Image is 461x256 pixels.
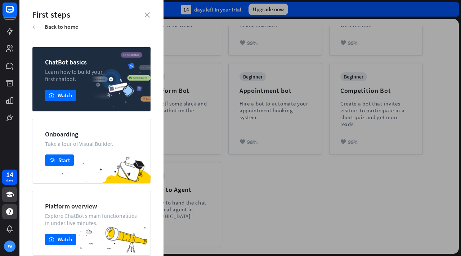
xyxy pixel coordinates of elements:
i: play [49,237,54,242]
div: days [6,178,13,183]
div: ChatBot basics [45,58,138,66]
i: close [144,12,150,18]
i: academy [49,158,55,163]
a: 14 days [2,170,17,185]
div: Take a tour of Visual Builder. [45,140,138,147]
div: Platform overview [45,202,138,210]
button: playWatch [45,90,76,101]
button: academyStart [45,154,74,166]
div: First steps [32,9,151,20]
span: Back to home [45,23,78,30]
button: playWatch [45,234,76,245]
div: EV [4,241,15,252]
i: play [49,93,54,98]
div: Learn how to build your first chatbot. [45,68,138,82]
div: Explore ChatBot’s main functionalities in under five minutes. [45,212,138,226]
i: arrow_left [32,23,40,31]
button: Open LiveChat chat widget [6,3,27,24]
div: 14 [6,171,13,178]
div: Onboarding [45,130,138,138]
